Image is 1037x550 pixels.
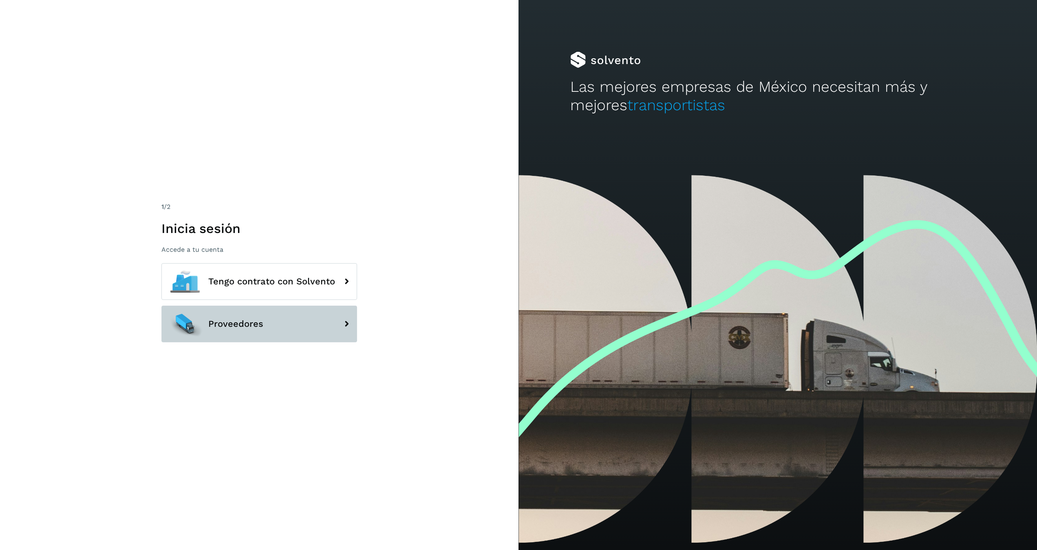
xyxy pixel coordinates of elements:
[161,246,357,253] p: Accede a tu cuenta
[208,319,263,329] span: Proveedores
[570,78,985,114] h2: Las mejores empresas de México necesitan más y mejores
[161,202,357,212] div: /2
[208,277,335,286] span: Tengo contrato con Solvento
[627,96,725,114] span: transportistas
[161,306,357,342] button: Proveedores
[161,203,164,211] span: 1
[161,221,357,236] h1: Inicia sesión
[161,263,357,300] button: Tengo contrato con Solvento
